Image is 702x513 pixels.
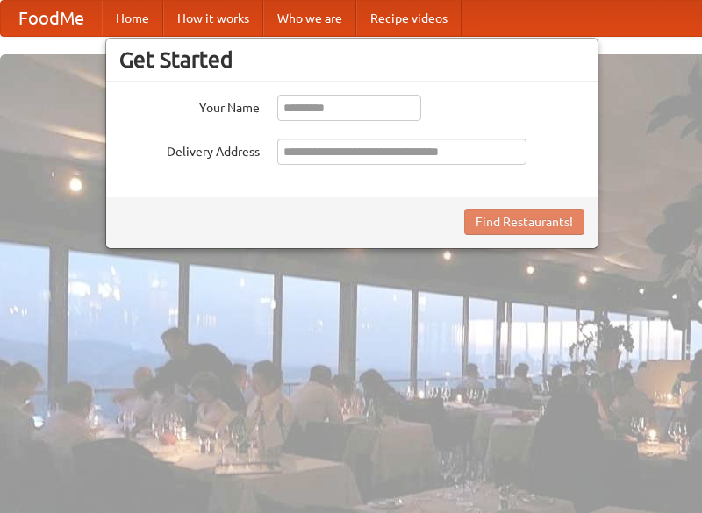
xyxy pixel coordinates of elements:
button: Find Restaurants! [464,209,584,235]
a: FoodMe [1,1,102,36]
a: Who we are [263,1,356,36]
a: How it works [163,1,263,36]
h3: Get Started [119,46,584,73]
label: Delivery Address [119,139,260,160]
label: Your Name [119,95,260,117]
a: Home [102,1,163,36]
a: Recipe videos [356,1,462,36]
